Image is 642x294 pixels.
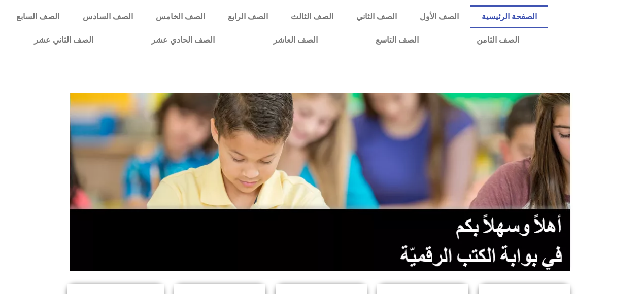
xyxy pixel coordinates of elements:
[122,28,244,52] a: الصف الحادي عشر
[345,5,408,28] a: الصف الثاني
[71,5,144,28] a: الصف السادس
[448,28,548,52] a: الصف الثامن
[216,5,279,28] a: الصف الرابع
[5,28,122,52] a: الصف الثاني عشر
[470,5,548,28] a: الصفحة الرئيسية
[347,28,448,52] a: الصف التاسع
[408,5,470,28] a: الصف الأول
[244,28,347,52] a: الصف العاشر
[279,5,345,28] a: الصف الثالث
[5,5,71,28] a: الصف السابع
[144,5,216,28] a: الصف الخامس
